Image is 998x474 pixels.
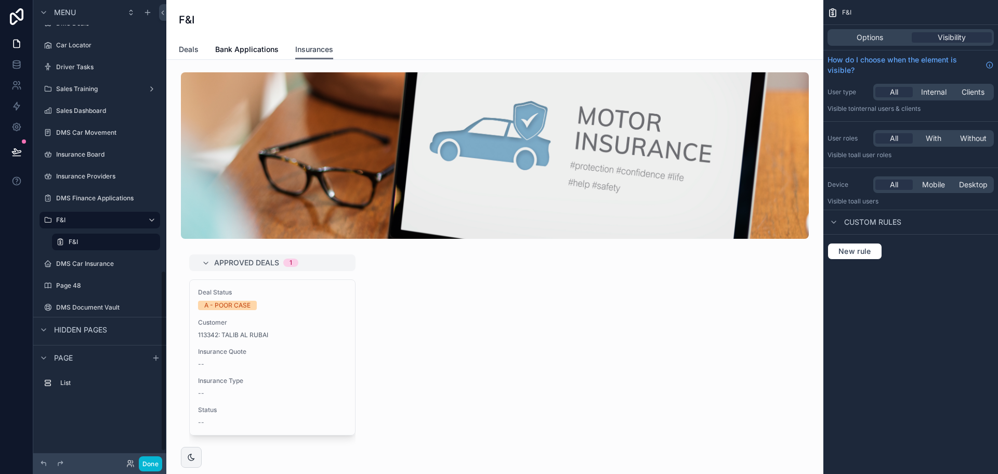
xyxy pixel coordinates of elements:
span: How do I choose when the element is visible? [828,55,981,75]
span: With [926,133,941,144]
label: Car Locator [56,41,158,49]
label: Device [828,181,869,189]
span: All [890,87,898,97]
span: Insurances [295,44,333,55]
label: DMS Finance Applications [56,194,158,202]
span: Hidden pages [54,325,107,335]
a: F&I [40,212,160,228]
div: scrollable content [33,370,166,402]
button: Done [139,456,162,471]
span: Internal users & clients [854,105,921,112]
a: DMS Car Insurance [40,255,160,272]
label: Insurance Providers [56,172,158,181]
p: Visible to [828,105,994,113]
a: Car Locator [40,37,160,54]
span: all users [854,197,878,205]
a: Bank Applications [215,40,279,61]
span: Mobile [922,180,945,190]
label: Page 48 [56,281,158,290]
p: Visible to [828,197,994,206]
h1: F&I [179,12,194,27]
label: Sales Training [56,85,143,93]
span: Deals [179,44,199,55]
span: Visibility [938,32,966,43]
a: DMS Finance Applications [40,190,160,207]
span: Menu [54,7,76,18]
a: Page 48 [40,277,160,294]
a: Insurance Board [40,146,160,163]
span: F&I [842,8,851,17]
span: Page [54,353,73,363]
a: How do I choose when the element is visible? [828,55,994,75]
span: All user roles [854,151,891,159]
a: Sales Training [40,81,160,97]
a: Insurance Providers [40,168,160,185]
a: DMS Car Movement [40,124,160,141]
label: User roles [828,134,869,143]
span: New rule [834,247,875,256]
a: Deals [179,40,199,61]
button: New rule [828,243,882,260]
a: DMS Document Vault [40,299,160,316]
label: User type [828,88,869,96]
a: Sales Dashboard [40,103,160,119]
label: F&I [69,238,154,246]
label: Driver Tasks [56,63,158,71]
label: Insurance Board [56,150,158,159]
span: Desktop [959,180,988,190]
label: List [60,379,156,387]
span: Internal [921,87,947,97]
p: Visible to [828,151,994,159]
span: Bank Applications [215,44,279,55]
span: Custom rules [844,217,901,227]
a: Insurances [295,40,333,60]
label: Sales Dashboard [56,107,158,115]
label: DMS Car Movement [56,129,158,137]
span: Options [857,32,883,43]
a: F&I [52,234,160,250]
a: Driver Tasks [40,59,160,75]
span: Without [960,133,987,144]
label: DMS Document Vault [56,303,158,312]
span: All [890,133,898,144]
span: Clients [962,87,984,97]
label: F&I [56,216,139,224]
label: DMS Car Insurance [56,260,158,268]
span: All [890,180,898,190]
